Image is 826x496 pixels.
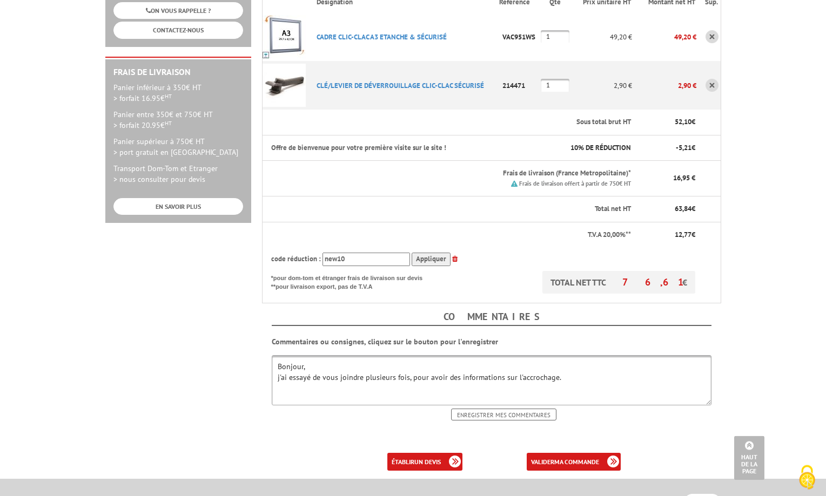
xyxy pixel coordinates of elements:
[271,204,631,214] p: Total net HT
[527,453,621,471] a: validerma commande
[262,135,541,161] th: Offre de bienvenue pour votre première visite sur le site !
[451,409,556,420] input: Enregistrer mes commentaires
[511,180,518,187] img: picto.png
[113,163,243,185] p: Transport Dom-Tom et Etranger
[113,67,243,77] h2: Frais de Livraison
[675,230,691,239] span: 12,77
[641,204,695,214] p: €
[272,337,498,346] b: Commentaires ou consignes, cliquez sur le bouton pour l'enregistrer
[271,271,433,291] p: *pour dom-tom et étranger frais de livraison sur devis **pour livraison export, pas de T.V.A
[113,2,243,19] a: ON VOUS RAPPELLE ?
[570,143,578,152] span: 10
[113,93,172,103] span: > forfait 16.95€
[414,458,441,466] b: un devis
[794,464,821,491] img: Cookies (fenêtre modale)
[113,22,243,38] a: CONTACTEZ-NOUS
[641,117,695,127] p: €
[542,271,695,294] p: TOTAL NET TTC €
[641,143,695,153] p: - €
[549,143,631,153] p: % DE RÉDUCTION
[317,81,484,90] a: CLé/LEVIER DE DéVERROUILLAGE CLIC-CLAC SéCURISé
[113,109,243,131] p: Panier entre 350€ et 750€ HT
[679,143,691,152] span: 5,21
[519,180,631,187] small: Frais de livraison offert à partir de 750€ HT
[632,76,696,95] p: 2,90 €
[113,147,238,157] span: > port gratuit en [GEOGRAPHIC_DATA]
[113,198,243,215] a: EN SAVOIR PLUS
[317,168,631,179] p: Frais de livraison (France Metropolitaine)*
[165,119,172,127] sup: HT
[113,174,205,184] span: > nous consulter pour devis
[675,117,691,126] span: 52,10
[113,136,243,158] p: Panier supérieur à 750€ HT
[622,276,682,288] span: 76,61
[308,110,632,135] th: Sous total brut HT
[673,173,695,182] span: 16,95 €
[571,76,632,95] p: 2,90 €
[554,458,599,466] b: ma commande
[632,28,696,46] p: 49,20 €
[499,28,541,46] p: VAC951WS
[263,64,306,107] img: CLé/LEVIER DE DéVERROUILLAGE CLIC-CLAC SéCURISé
[113,120,172,130] span: > forfait 20.95€
[675,204,691,213] span: 63,84
[271,254,321,263] span: code réduction :
[734,436,764,480] a: Haut de la page
[641,230,695,240] p: €
[571,28,632,46] p: 49,20 €
[271,230,631,240] p: T.V.A 20,00%**
[165,92,172,100] sup: HT
[499,76,541,95] p: 214471
[788,459,826,496] button: Cookies (fenêtre modale)
[387,453,462,471] a: établirun devis
[317,32,447,42] a: CADRE CLIC-CLAC A3 ETANCHE & SéCURISé
[272,309,711,326] h4: Commentaires
[113,82,243,104] p: Panier inférieur à 350€ HT
[412,253,451,266] input: Appliquer
[263,15,306,58] img: CADRE CLIC-CLAC A3 ETANCHE & SéCURISé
